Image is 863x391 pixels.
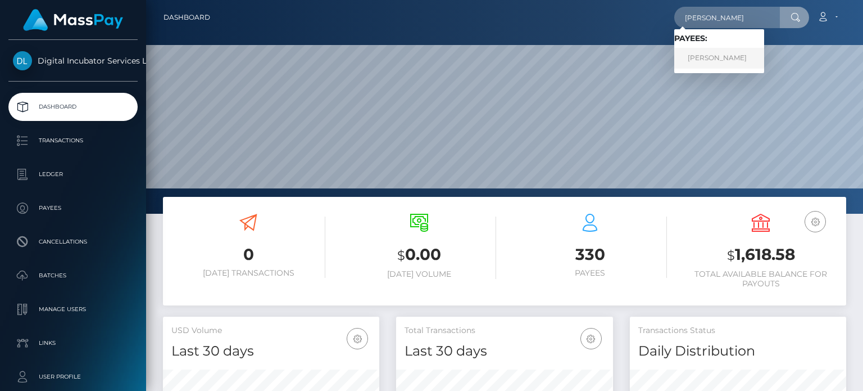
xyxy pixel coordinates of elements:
img: Digital Incubator Services Limited [13,51,32,70]
p: User Profile [13,368,133,385]
h3: 1,618.58 [684,244,838,267]
p: Cancellations [13,233,133,250]
h6: [DATE] Volume [342,269,496,279]
h6: Payees: [674,34,764,43]
h3: 0.00 [342,244,496,267]
p: Manage Users [13,301,133,318]
h6: Payees [513,268,667,278]
p: Ledger [13,166,133,183]
a: Payees [8,194,138,222]
h6: Total Available Balance for Payouts [684,269,838,289]
h6: [DATE] Transactions [171,268,325,278]
small: $ [397,248,405,263]
p: Batches [13,267,133,284]
h3: 0 [171,244,325,266]
h3: 330 [513,244,667,266]
p: Transactions [13,132,133,149]
a: Links [8,329,138,357]
h5: Transactions Status [638,325,838,336]
span: Digital Incubator Services Limited [8,56,138,66]
input: Search... [674,7,780,28]
small: $ [727,248,735,263]
img: MassPay Logo [23,9,123,31]
p: Links [13,335,133,352]
h5: USD Volume [171,325,371,336]
a: Dashboard [163,6,210,29]
h5: Total Transactions [405,325,604,336]
a: Batches [8,262,138,290]
a: Dashboard [8,93,138,121]
a: Cancellations [8,228,138,256]
a: User Profile [8,363,138,391]
a: Transactions [8,127,138,155]
h4: Last 30 days [171,341,371,361]
p: Dashboard [13,98,133,115]
a: Ledger [8,160,138,188]
h4: Daily Distribution [638,341,838,361]
a: [PERSON_NAME] [674,48,764,69]
h4: Last 30 days [405,341,604,361]
a: Manage Users [8,295,138,323]
p: Payees [13,200,133,217]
